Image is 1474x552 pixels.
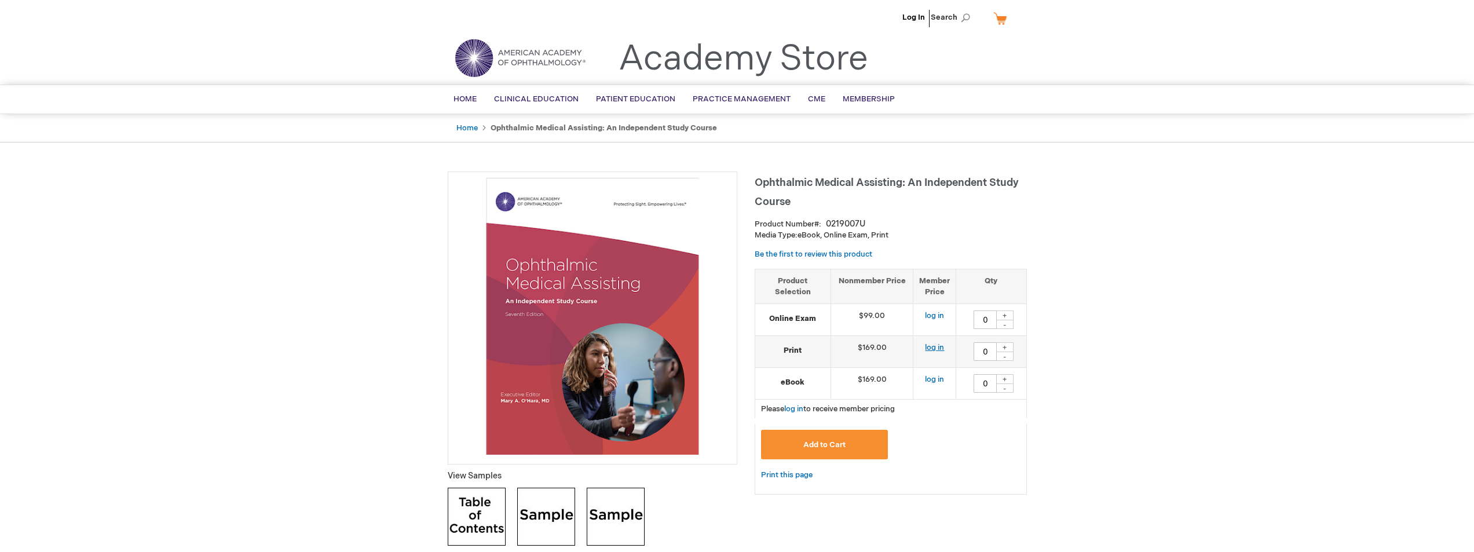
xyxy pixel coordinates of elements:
strong: Print [761,345,825,356]
span: Home [453,94,477,104]
strong: Online Exam [761,313,825,324]
a: log in [925,311,944,320]
a: log in [784,404,803,414]
input: Qty [974,374,997,393]
span: Clinical Education [494,94,579,104]
span: Ophthalmic Medical Assisting: An Independent Study Course [755,177,1019,208]
a: Log In [902,13,925,22]
div: - [996,352,1014,361]
strong: Media Type: [755,231,798,240]
td: $99.00 [831,304,913,336]
div: 0219007U [826,218,865,230]
input: Qty [974,342,997,361]
a: log in [925,375,944,384]
a: Print this page [761,468,813,482]
div: + [996,374,1014,384]
td: $169.00 [831,336,913,368]
strong: Product Number [755,220,821,229]
a: log in [925,343,944,352]
a: Home [456,123,478,133]
a: Be the first to review this product [755,250,872,259]
strong: Ophthalmic Medical Assisting: An Independent Study Course [491,123,717,133]
input: Qty [974,310,997,329]
span: Add to Cart [803,440,846,449]
span: Please to receive member pricing [761,404,895,414]
p: View Samples [448,470,737,482]
button: Add to Cart [761,430,888,459]
span: Search [931,6,975,29]
a: Academy Store [619,38,868,80]
span: Patient Education [596,94,675,104]
p: eBook, Online Exam, Print [755,230,1027,241]
th: Qty [956,269,1026,304]
div: - [996,383,1014,393]
th: Product Selection [755,269,831,304]
span: Membership [843,94,895,104]
div: - [996,320,1014,329]
strong: eBook [761,377,825,388]
div: + [996,342,1014,352]
img: Click to view [517,488,575,546]
img: Ophthalmic Medical Assisting: An Independent Study Course [454,178,731,455]
th: Member Price [913,269,956,304]
td: $169.00 [831,368,913,400]
img: Click to view [448,488,506,546]
img: Click to view [587,488,645,546]
th: Nonmember Price [831,269,913,304]
span: Practice Management [693,94,791,104]
div: + [996,310,1014,320]
span: CME [808,94,825,104]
